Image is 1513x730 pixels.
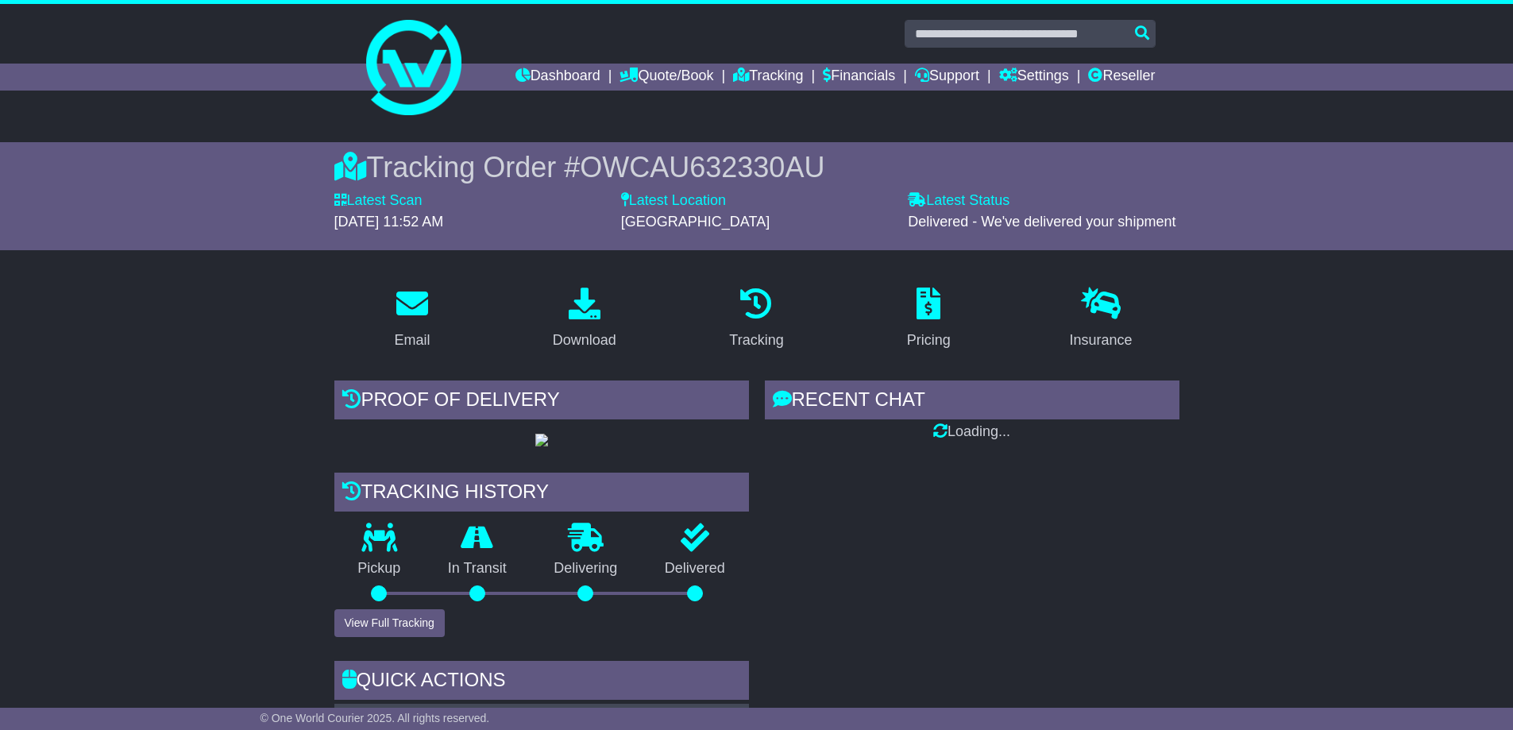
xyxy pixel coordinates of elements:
[908,192,1009,210] label: Latest Status
[1088,64,1155,91] a: Reseller
[580,151,824,183] span: OWCAU632330AU
[334,150,1179,184] div: Tracking Order #
[334,560,425,577] p: Pickup
[334,661,749,704] div: Quick Actions
[1059,282,1143,357] a: Insurance
[621,214,770,230] span: [GEOGRAPHIC_DATA]
[765,380,1179,423] div: RECENT CHAT
[334,609,445,637] button: View Full Tracking
[999,64,1069,91] a: Settings
[424,560,531,577] p: In Transit
[384,282,440,357] a: Email
[908,214,1175,230] span: Delivered - We've delivered your shipment
[621,192,726,210] label: Latest Location
[729,330,783,351] div: Tracking
[334,214,444,230] span: [DATE] 11:52 AM
[641,560,749,577] p: Delivered
[261,712,490,724] span: © One World Courier 2025. All rights reserved.
[733,64,803,91] a: Tracking
[719,282,793,357] a: Tracking
[907,330,951,351] div: Pricing
[334,473,749,516] div: Tracking history
[553,330,616,351] div: Download
[897,282,961,357] a: Pricing
[542,282,627,357] a: Download
[915,64,979,91] a: Support
[515,64,600,91] a: Dashboard
[531,560,642,577] p: Delivering
[765,423,1179,441] div: Loading...
[1070,330,1133,351] div: Insurance
[334,192,423,210] label: Latest Scan
[619,64,713,91] a: Quote/Book
[394,330,430,351] div: Email
[823,64,895,91] a: Financials
[334,380,749,423] div: Proof of Delivery
[535,434,548,446] img: GetPodImage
